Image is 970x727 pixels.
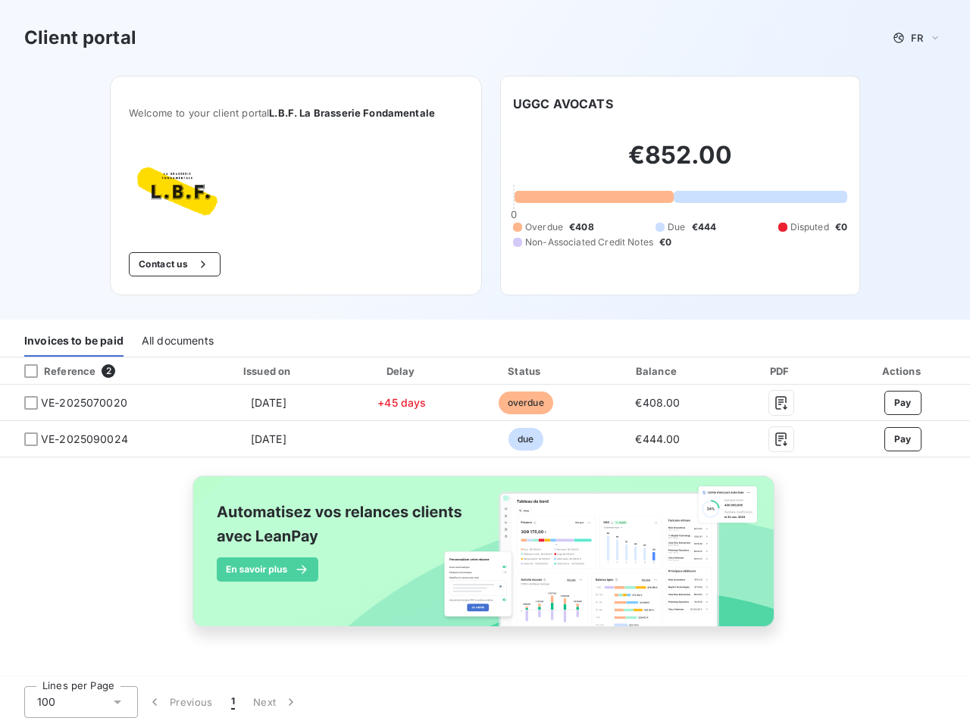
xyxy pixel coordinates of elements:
[513,140,847,186] h2: €852.00
[179,466,791,653] img: banner
[24,24,136,51] h3: Client portal
[41,432,128,447] span: VE-2025090024
[790,220,829,234] span: Disputed
[659,236,671,249] span: €0
[231,694,235,710] span: 1
[377,396,426,409] span: +45 days
[911,32,923,44] span: FR
[142,325,214,357] div: All documents
[692,220,717,234] span: €444
[635,432,680,445] span: €444.00
[499,392,553,414] span: overdue
[525,220,563,234] span: Overdue
[24,325,124,357] div: Invoices to be paid
[508,428,543,451] span: due
[513,95,613,113] h6: UGGC AVOCATS
[199,363,338,379] div: Issued on
[730,363,833,379] div: PDF
[129,155,226,228] img: Company logo
[251,432,286,445] span: [DATE]
[37,694,55,710] span: 100
[511,208,517,220] span: 0
[102,364,115,378] span: 2
[884,427,921,451] button: Pay
[138,686,222,718] button: Previous
[835,220,847,234] span: €0
[222,686,244,718] button: 1
[668,220,685,234] span: Due
[269,107,435,119] span: L.B.F. La Brasserie Fondamentale
[569,220,594,234] span: €408
[635,396,680,409] span: €408.00
[244,686,308,718] button: Next
[838,363,967,379] div: Actions
[525,236,653,249] span: Non-Associated Credit Notes
[251,396,286,409] span: [DATE]
[884,391,921,415] button: Pay
[129,107,463,119] span: Welcome to your client portal
[12,364,95,378] div: Reference
[592,363,723,379] div: Balance
[344,363,459,379] div: Delay
[129,252,221,276] button: Contact us
[41,395,127,410] span: VE-2025070020
[465,363,586,379] div: Status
